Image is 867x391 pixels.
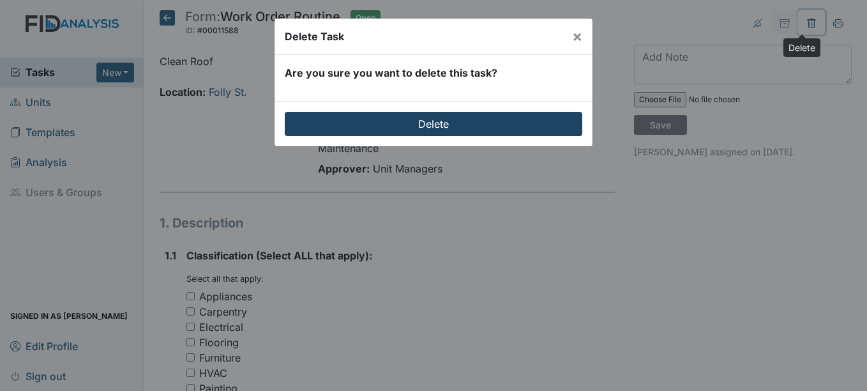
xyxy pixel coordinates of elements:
button: Close [562,19,592,54]
div: Delete Task [285,29,344,44]
span: × [572,27,582,45]
strong: Are you sure you want to delete this task? [285,66,497,79]
input: Delete [285,112,582,136]
div: Delete [783,38,820,57]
